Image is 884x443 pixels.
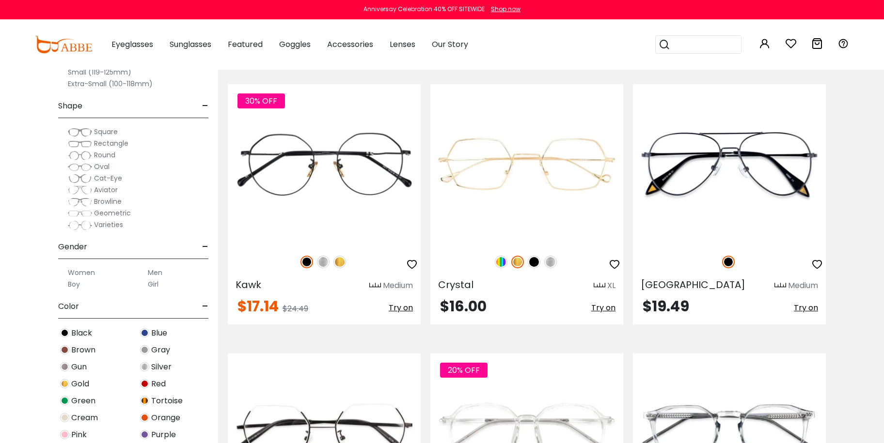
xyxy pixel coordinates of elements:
img: Black [722,256,735,268]
span: Round [94,150,115,160]
span: 30% OFF [237,93,285,108]
span: Red [151,378,166,390]
span: Shape [58,94,82,118]
span: Kawk [236,278,261,291]
img: Silver [544,256,557,268]
img: Aviator.png [68,185,92,195]
img: Browline.png [68,197,92,207]
img: Gold Crystal - Metal ,Adjust Nose Pads [430,84,623,245]
span: Brown [71,344,95,356]
img: Orange [140,413,149,422]
div: XL [607,280,616,291]
span: Square [94,127,118,137]
span: Blue [151,327,167,339]
a: Shop now [486,5,521,13]
span: Featured [228,39,263,50]
span: Gray [151,344,170,356]
img: Silver [140,362,149,371]
span: Silver [151,361,172,373]
span: Orange [151,412,180,424]
span: Our Story [432,39,468,50]
span: Black [71,327,92,339]
img: Brown [60,345,69,354]
img: Black Kawk - Metal ,Adjust Nose Pads [228,84,421,245]
img: size ruler [594,282,605,290]
div: Medium [383,280,413,291]
img: Cream [60,413,69,422]
img: Blue [140,328,149,337]
span: Green [71,395,95,407]
img: Square.png [68,127,92,137]
span: Eyeglasses [111,39,153,50]
img: Oval.png [68,162,92,172]
span: Geometric [94,208,131,218]
span: Purple [151,429,176,441]
span: - [202,295,208,318]
img: size ruler [774,282,786,290]
label: Extra-Small (100-118mm) [68,78,153,90]
button: Try on [591,299,616,317]
span: Browline [94,197,122,206]
span: Tortoise [151,395,183,407]
span: $24.49 [283,303,308,314]
img: Geometric.png [68,209,92,218]
img: Green [60,396,69,405]
button: Try on [794,299,818,317]
img: Pink [60,430,69,439]
img: Black [60,328,69,337]
img: Black [300,256,313,268]
span: Lenses [390,39,415,50]
label: Women [68,267,95,278]
img: Black Malawi - Metal ,Adjust Nose Pads [633,84,826,245]
span: Goggles [279,39,311,50]
span: Gender [58,235,87,259]
span: - [202,94,208,118]
span: - [202,235,208,259]
span: Try on [389,302,413,313]
img: abbeglasses.com [35,36,92,53]
img: Silver [317,256,330,268]
span: Sunglasses [170,39,211,50]
img: Purple [140,430,149,439]
span: Rectangle [94,138,128,148]
img: Multicolor [495,256,507,268]
div: Anniversay Celebration 40% OFF SITEWIDE [363,5,485,14]
span: 20% OFF [440,363,488,378]
label: Small (119-125mm) [68,66,131,78]
img: Red [140,379,149,388]
span: [GEOGRAPHIC_DATA] [641,278,745,291]
span: Try on [591,302,616,313]
label: Boy [68,278,80,290]
img: Round.png [68,151,92,160]
label: Girl [148,278,158,290]
span: $19.49 [643,296,689,317]
img: size ruler [369,282,381,290]
img: Gold [60,379,69,388]
span: $17.14 [237,296,279,317]
img: Gold [511,256,524,268]
div: Medium [788,280,818,291]
span: Accessories [327,39,373,50]
span: $16.00 [440,296,487,317]
span: Crystal [438,278,474,291]
img: Varieties.png [68,220,92,230]
span: Varieties [94,220,123,229]
span: Aviator [94,185,118,195]
img: Rectangle.png [68,139,92,149]
span: Cat-Eye [94,173,122,183]
img: Gold [333,256,346,268]
span: Try on [794,302,818,313]
button: Try on [389,299,413,317]
span: Oval [94,162,110,171]
span: Gold [71,378,89,390]
label: Men [148,267,162,278]
span: Color [58,295,79,318]
img: Black [528,256,540,268]
img: Tortoise [140,396,149,405]
img: Gun [60,362,69,371]
div: Shop now [491,5,521,14]
img: Cat-Eye.png [68,174,92,183]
